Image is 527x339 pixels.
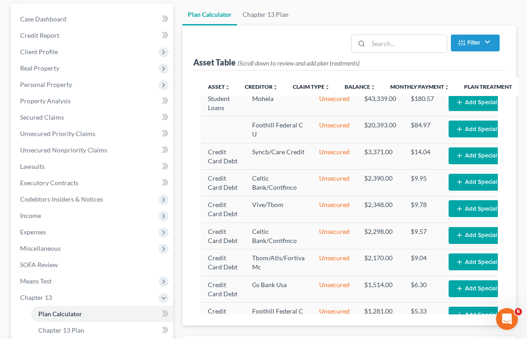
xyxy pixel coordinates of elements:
[357,223,403,249] td: $2,298.00
[38,326,84,334] span: Chapter 13 Plan
[496,308,518,330] iframe: Intercom live chat
[20,31,59,39] span: Credit Report
[182,4,237,25] a: Plan Calculator
[312,143,357,169] td: Unsecured
[201,143,245,169] td: Credit Card Debt
[357,196,403,223] td: $2,348.00
[390,83,449,90] a: Monthly Paymentunfold_more
[245,116,312,143] td: Foothill Federal C U
[237,4,294,25] a: Chapter 13 Plan
[13,109,173,126] a: Secured Claims
[13,257,173,273] a: SOFA Review
[20,81,72,88] span: Personal Property
[245,90,312,116] td: Mohela
[357,90,403,116] td: $43,339.00
[312,170,357,196] td: Unsecured
[13,93,173,109] a: Property Analysis
[20,277,52,285] span: Means Test
[403,303,441,329] td: $5.33
[515,308,522,315] span: 6
[273,85,278,90] i: unfold_more
[312,196,357,223] td: Unsecured
[444,85,449,90] i: unfold_more
[201,90,245,116] td: Student Loans
[403,223,441,249] td: $9.57
[357,116,403,143] td: $20,393.00
[201,196,245,223] td: Credit Card Debt
[403,196,441,223] td: $9.78
[403,170,441,196] td: $9.95
[357,249,403,276] td: $2,170.00
[357,276,403,302] td: $1,514.00
[201,249,245,276] td: Credit Card Debt
[201,170,245,196] td: Credit Card Debt
[357,303,403,329] td: $1,281.00
[403,143,441,169] td: $14.04
[451,35,500,51] button: Filter
[13,126,173,142] a: Unsecured Priority Claims
[20,195,103,203] span: Codebtors Insiders & Notices
[403,116,441,143] td: $84.97
[20,228,46,236] span: Expenses
[245,143,312,169] td: Syncb/Care Credit
[201,303,245,329] td: Credit Card Debt
[13,27,173,44] a: Credit Report
[13,158,173,175] a: Lawsuits
[403,90,441,116] td: $180.57
[20,97,71,105] span: Property Analysis
[345,83,376,90] a: Balanceunfold_more
[20,293,52,301] span: Chapter 13
[368,35,446,52] input: Search...
[193,57,360,68] div: Asset Table
[20,48,58,56] span: Client Profile
[312,303,357,329] td: Unsecured
[312,223,357,249] td: Unsecured
[20,212,41,219] span: Income
[20,261,58,268] span: SOFA Review
[13,11,173,27] a: Case Dashboard
[370,85,376,90] i: unfold_more
[293,83,330,90] a: Claim Typeunfold_more
[31,306,173,322] a: Plan Calculator
[245,276,312,302] td: Gs Bank Usa
[13,175,173,191] a: Executory Contracts
[201,223,245,249] td: Credit Card Debt
[403,276,441,302] td: $6.30
[20,244,61,252] span: Miscellaneous
[245,223,312,249] td: Celtic Bank/Contfinco
[312,276,357,302] td: Unsecured
[312,116,357,143] td: Unsecured
[20,113,64,121] span: Secured Claims
[20,130,95,137] span: Unsecured Priority Claims
[325,85,330,90] i: unfold_more
[238,59,360,67] span: (Scroll down to review and add plan treatments)
[225,85,230,90] i: unfold_more
[245,303,312,329] td: Foothill Federal C U
[20,162,45,170] span: Lawsuits
[245,196,312,223] td: Vive/Tbom
[403,249,441,276] td: $9.04
[312,249,357,276] td: Unsecured
[20,146,107,154] span: Unsecured Nonpriority Claims
[31,322,173,339] a: Chapter 13 Plan
[13,142,173,158] a: Unsecured Nonpriority Claims
[457,78,519,96] th: Plan Treatment
[20,64,59,72] span: Real Property
[38,310,82,318] span: Plan Calculator
[208,83,230,90] a: Assetunfold_more
[201,276,245,302] td: Credit Card Debt
[312,90,357,116] td: Unsecured
[245,83,278,90] a: Creditorunfold_more
[20,179,78,187] span: Executory Contracts
[20,15,67,23] span: Case Dashboard
[245,249,312,276] td: Tbom/Atls/Fortiva Mc
[245,170,312,196] td: Celtic Bank/Contfinco
[357,143,403,169] td: $3,371.00
[357,170,403,196] td: $2,390.00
